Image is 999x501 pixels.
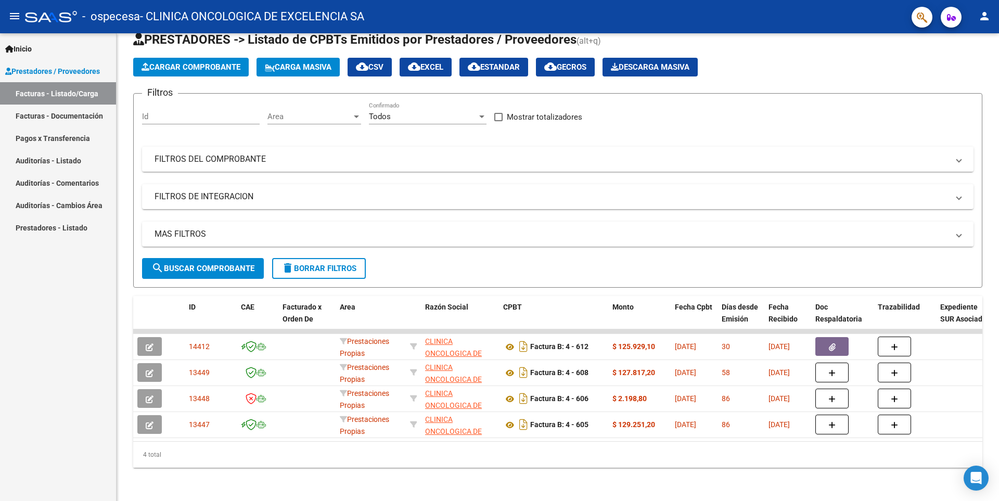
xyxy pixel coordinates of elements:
[142,258,264,279] button: Buscar Comprobante
[675,420,696,429] span: [DATE]
[340,337,389,357] span: Prestaciones Propias
[612,368,655,377] strong: $ 127.817,20
[356,62,383,72] span: CSV
[517,390,530,407] i: Descargar documento
[468,60,480,73] mat-icon: cloud_download
[722,394,730,403] span: 86
[425,415,482,447] span: CLINICA ONCOLOGICA DE EXCELENCIA SA
[425,388,495,409] div: 30688380967
[675,368,696,377] span: [DATE]
[425,389,482,421] span: CLINICA ONCOLOGICA DE EXCELENCIA SA
[671,296,718,342] datatable-header-cell: Fecha Cpbt
[8,10,21,22] mat-icon: menu
[408,62,443,72] span: EXCEL
[530,343,588,351] strong: Factura B: 4 - 612
[675,342,696,351] span: [DATE]
[340,389,389,409] span: Prestaciones Propias
[267,112,352,121] span: Area
[612,420,655,429] strong: $ 129.251,20
[5,66,100,77] span: Prestadores / Proveedores
[874,296,936,342] datatable-header-cell: Trazabilidad
[155,228,949,240] mat-panel-title: MAS FILTROS
[764,296,811,342] datatable-header-cell: Fecha Recibido
[468,62,520,72] span: Estandar
[278,296,336,342] datatable-header-cell: Facturado x Orden De
[369,112,391,121] span: Todos
[189,342,210,351] span: 14412
[189,303,196,311] span: ID
[940,303,987,323] span: Expediente SUR Asociado
[612,303,634,311] span: Monto
[281,264,356,273] span: Borrar Filtros
[281,262,294,274] mat-icon: delete
[769,303,798,323] span: Fecha Recibido
[142,222,974,247] mat-expansion-panel-header: MAS FILTROS
[133,58,249,76] button: Cargar Comprobante
[425,336,495,357] div: 30688380967
[133,442,982,468] div: 4 total
[936,296,993,342] datatable-header-cell: Expediente SUR Asociado
[675,394,696,403] span: [DATE]
[459,58,528,76] button: Estandar
[603,58,698,76] app-download-masive: Descarga masiva de comprobantes (adjuntos)
[155,191,949,202] mat-panel-title: FILTROS DE INTEGRACION
[536,58,595,76] button: Gecros
[722,342,730,351] span: 30
[142,85,178,100] h3: Filtros
[336,296,406,342] datatable-header-cell: Area
[530,395,588,403] strong: Factura B: 4 - 606
[421,296,499,342] datatable-header-cell: Razón Social
[722,303,758,323] span: Días desde Emisión
[142,62,240,72] span: Cargar Comprobante
[544,62,586,72] span: Gecros
[189,420,210,429] span: 13447
[140,5,364,28] span: - CLINICA ONCOLOGICA DE EXCELENCIA SA
[340,303,355,311] span: Area
[340,363,389,383] span: Prestaciones Propias
[769,420,790,429] span: [DATE]
[815,303,862,323] span: Doc Respaldatoria
[155,153,949,165] mat-panel-title: FILTROS DEL COMPROBANTE
[142,184,974,209] mat-expansion-panel-header: FILTROS DE INTEGRACION
[507,111,582,123] span: Mostrar totalizadores
[675,303,712,311] span: Fecha Cpbt
[400,58,452,76] button: EXCEL
[499,296,608,342] datatable-header-cell: CPBT
[5,43,32,55] span: Inicio
[340,415,389,435] span: Prestaciones Propias
[517,416,530,433] i: Descargar documento
[265,62,331,72] span: Carga Masiva
[356,60,368,73] mat-icon: cloud_download
[612,394,647,403] strong: $ 2.198,80
[722,420,730,429] span: 86
[425,303,468,311] span: Razón Social
[257,58,340,76] button: Carga Masiva
[878,303,920,311] span: Trazabilidad
[241,303,254,311] span: CAE
[425,337,482,369] span: CLINICA ONCOLOGICA DE EXCELENCIA SA
[603,58,698,76] button: Descarga Masiva
[189,394,210,403] span: 13448
[425,362,495,383] div: 30688380967
[612,342,655,351] strong: $ 125.929,10
[82,5,140,28] span: - ospecesa
[769,368,790,377] span: [DATE]
[964,466,989,491] div: Open Intercom Messenger
[151,262,164,274] mat-icon: search
[769,394,790,403] span: [DATE]
[425,363,482,395] span: CLINICA ONCOLOGICA DE EXCELENCIA SA
[544,60,557,73] mat-icon: cloud_download
[151,264,254,273] span: Buscar Comprobante
[577,36,601,46] span: (alt+q)
[272,258,366,279] button: Borrar Filtros
[718,296,764,342] datatable-header-cell: Días desde Emisión
[517,364,530,381] i: Descargar documento
[425,414,495,435] div: 30688380967
[283,303,322,323] span: Facturado x Orden De
[611,62,689,72] span: Descarga Masiva
[769,342,790,351] span: [DATE]
[408,60,420,73] mat-icon: cloud_download
[237,296,278,342] datatable-header-cell: CAE
[348,58,392,76] button: CSV
[189,368,210,377] span: 13449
